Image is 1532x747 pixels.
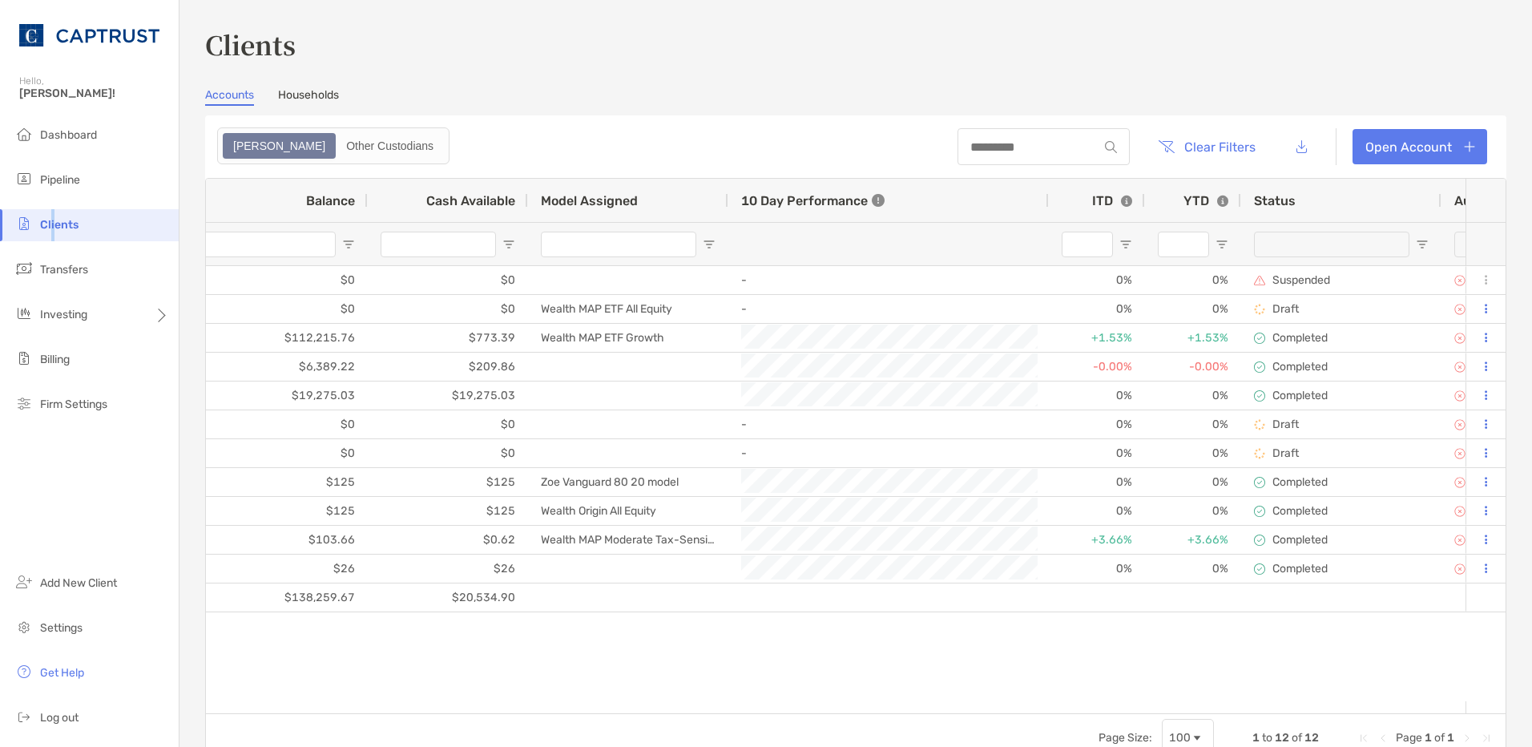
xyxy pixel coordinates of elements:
[1119,238,1132,251] button: Open Filter Menu
[167,410,368,438] div: $0
[528,526,728,554] div: Wealth MAP Moderate Tax-Sensitive
[1049,439,1145,467] div: 0%
[1254,506,1265,517] img: complete icon
[40,353,70,366] span: Billing
[1454,477,1465,488] img: icon image
[1272,446,1299,460] p: Draft
[14,214,34,233] img: clients icon
[14,662,34,681] img: get-help icon
[1357,732,1370,745] div: First Page
[1254,361,1265,373] img: complete icon
[1145,439,1241,467] div: 0%
[167,266,368,294] div: $0
[40,576,117,590] span: Add New Client
[342,238,355,251] button: Open Filter Menu
[1049,324,1145,352] div: +1.53%
[167,324,368,352] div: $112,215.76
[1254,304,1265,315] img: draft icon
[224,135,334,157] div: Zoe
[1254,333,1265,344] img: complete icon
[1480,732,1493,745] div: Last Page
[167,295,368,323] div: $0
[368,353,528,381] div: $209.86
[205,26,1506,63] h3: Clients
[167,526,368,554] div: $103.66
[40,398,107,411] span: Firm Settings
[1416,238,1429,251] button: Open Filter Menu
[14,394,34,413] img: firm-settings icon
[217,127,450,164] div: segmented control
[1292,731,1302,745] span: of
[1049,497,1145,525] div: 0%
[1254,563,1265,575] img: complete icon
[741,296,1036,322] div: -
[19,87,169,100] span: [PERSON_NAME]!
[426,193,515,208] span: Cash Available
[1304,731,1319,745] span: 12
[741,440,1036,466] div: -
[40,173,80,187] span: Pipeline
[1099,731,1152,745] div: Page Size:
[1062,232,1113,257] input: ITD Filter Input
[1216,238,1228,251] button: Open Filter Menu
[1049,410,1145,438] div: 0%
[14,707,34,726] img: logout icon
[40,218,79,232] span: Clients
[1272,475,1328,489] p: Completed
[1254,390,1265,402] img: complete icon
[703,238,716,251] button: Open Filter Menu
[528,324,728,352] div: Wealth MAP ETF Growth
[14,259,34,278] img: transfers icon
[1092,193,1132,208] div: ITD
[167,468,368,496] div: $125
[1049,295,1145,323] div: 0%
[1454,419,1465,430] img: icon image
[1254,193,1296,208] span: Status
[1252,731,1260,745] span: 1
[1145,295,1241,323] div: 0%
[14,169,34,188] img: pipeline icon
[40,128,97,142] span: Dashboard
[1272,562,1328,575] p: Completed
[1272,389,1328,402] p: Completed
[167,555,368,583] div: $26
[1396,731,1422,745] span: Page
[1254,535,1265,546] img: complete icon
[368,324,528,352] div: $773.39
[205,88,254,106] a: Accounts
[1275,731,1289,745] span: 12
[14,304,34,323] img: investing icon
[1158,232,1209,257] input: YTD Filter Input
[528,295,728,323] div: Wealth MAP ETF All Equity
[337,135,442,157] div: Other Custodians
[368,468,528,496] div: $125
[541,232,696,257] input: Model Assigned Filter Input
[1145,324,1241,352] div: +1.53%
[1454,535,1465,546] img: icon image
[1272,504,1328,518] p: Completed
[1254,448,1265,459] img: draft icon
[741,267,1036,293] div: -
[1254,477,1265,488] img: complete icon
[368,555,528,583] div: $26
[1454,390,1465,402] img: icon image
[528,468,728,496] div: Zoe Vanguard 80 20 model
[40,308,87,321] span: Investing
[1183,193,1228,208] div: YTD
[1049,555,1145,583] div: 0%
[1049,266,1145,294] div: 0%
[1272,533,1328,547] p: Completed
[14,617,34,636] img: settings icon
[368,295,528,323] div: $0
[1145,353,1241,381] div: -0.00%
[1254,419,1265,430] img: draft icon
[1434,731,1445,745] span: of
[1145,410,1241,438] div: 0%
[368,266,528,294] div: $0
[1447,731,1454,745] span: 1
[1105,141,1117,153] img: input icon
[1272,360,1328,373] p: Completed
[278,88,339,106] a: Households
[502,238,515,251] button: Open Filter Menu
[40,263,88,277] span: Transfers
